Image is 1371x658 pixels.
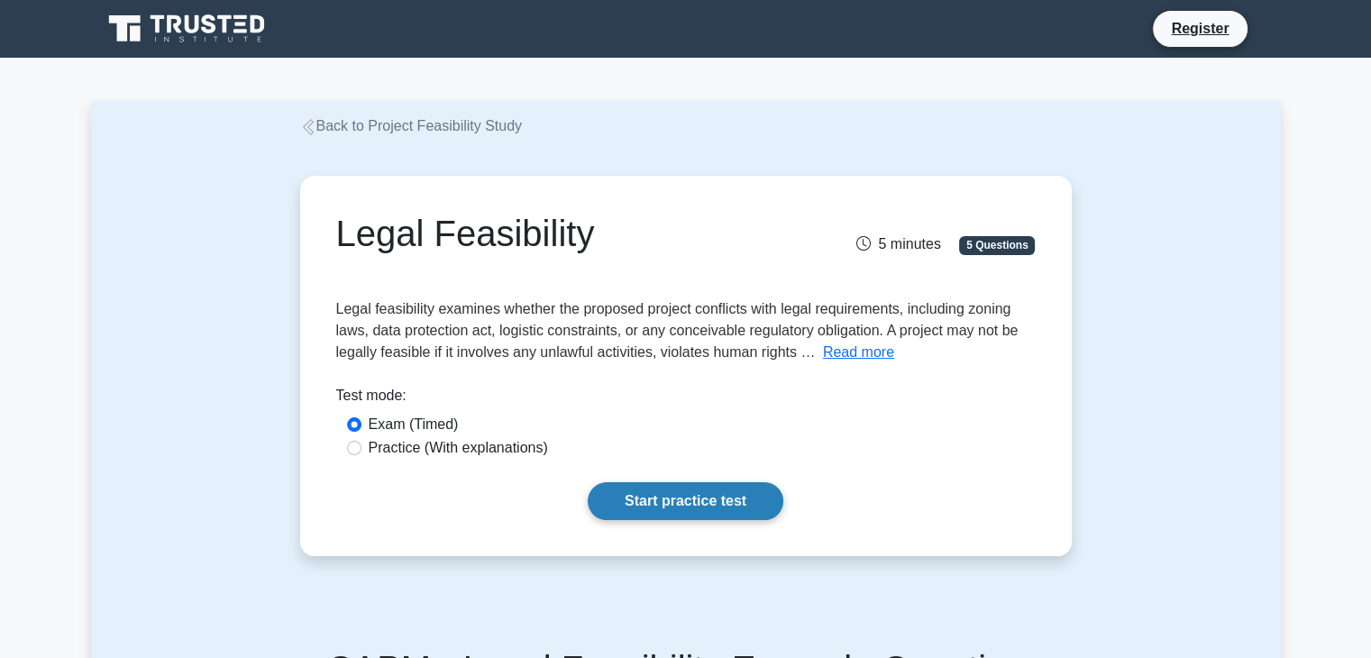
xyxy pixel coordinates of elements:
[1160,17,1239,40] a: Register
[369,414,459,435] label: Exam (Timed)
[823,342,894,363] button: Read more
[856,236,940,251] span: 5 minutes
[300,118,523,133] a: Back to Project Feasibility Study
[336,301,1019,360] span: Legal feasibility examines whether the proposed project conflicts with legal requirements, includ...
[336,212,795,255] h1: Legal Feasibility
[588,482,783,520] a: Start practice test
[336,385,1036,414] div: Test mode:
[369,437,548,459] label: Practice (With explanations)
[959,236,1035,254] span: 5 Questions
